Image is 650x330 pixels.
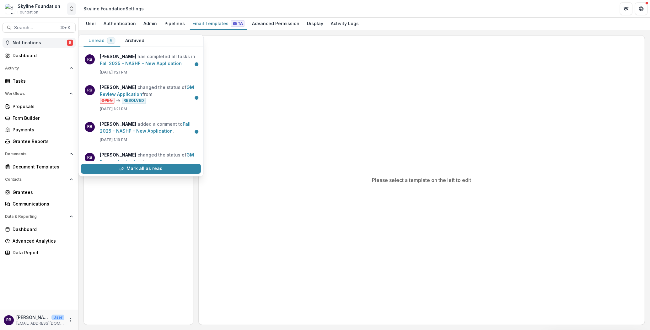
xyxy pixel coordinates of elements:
a: Fall 2025 - NASHP - New Application [100,121,191,134]
p: changed the status of from [100,151,197,171]
div: Email Templates [190,19,247,28]
div: Tasks [13,78,71,84]
a: Document Templates [3,162,76,172]
a: Display [304,18,326,30]
div: Rose Brookhouse [6,318,11,322]
button: Get Help [635,3,647,15]
div: Authentication [101,19,138,28]
div: Proposals [13,103,71,110]
a: Email Templates Beta [190,18,247,30]
a: Advanced Permission [250,18,302,30]
span: Search... [14,25,56,30]
span: Workflows [5,91,67,96]
div: ⌘ + K [59,24,72,31]
a: Communications [3,199,76,209]
a: Proposals [3,101,76,112]
span: Beta [231,20,244,27]
div: Skyline Foundation [18,3,60,9]
button: Open Contacts [3,174,76,184]
div: Grantee Reports [13,138,71,145]
a: Grantee Reports [3,136,76,146]
a: Grantees [3,187,76,197]
button: Search... [3,23,76,33]
span: Activity [5,66,67,70]
p: [EMAIL_ADDRESS][DOMAIN_NAME] [16,321,64,326]
button: More [67,316,74,324]
a: Fall 2025 - NASHP - New Application [100,61,182,66]
button: Open Data & Reporting [3,212,76,222]
div: Data Report [13,249,71,256]
div: Skyline Foundation Settings [83,5,144,12]
a: Dashboard [3,224,76,234]
button: Mark all as read [81,163,201,173]
div: Form Builder [13,115,71,121]
span: Contacts [5,177,67,182]
button: Open Documents [3,149,76,159]
p: changed the status of from [100,84,197,104]
div: Dashboard [13,226,71,233]
p: [PERSON_NAME] [16,314,49,321]
div: Pipelines [162,19,187,28]
a: Advanced Analytics [3,236,76,246]
button: Archived [120,35,149,47]
div: Advanced Permission [250,19,302,28]
button: Notifications8 [3,38,76,48]
p: Please select a template on the left to edit [372,176,471,184]
div: Advanced Analytics [13,238,71,244]
button: Open Workflows [3,89,76,99]
span: Data & Reporting [5,214,67,219]
a: User [83,18,99,30]
button: Open Activity [3,63,76,73]
button: Open entity switcher [67,3,76,15]
a: GM Review Application [100,85,194,97]
button: Partners [620,3,632,15]
a: Admin [141,18,159,30]
a: Authentication [101,18,138,30]
a: Data Report [3,247,76,258]
a: Payments [3,124,76,135]
div: Grantees [13,189,71,195]
button: Unread [83,35,120,47]
nav: breadcrumb [81,4,146,13]
img: Skyline Foundation [5,4,15,14]
p: added a comment to . [100,121,197,135]
span: 8 [110,38,112,43]
span: 8 [67,40,73,46]
div: Dashboard [13,52,71,59]
a: Form Builder [3,113,76,123]
div: Activity Logs [328,19,361,28]
div: Communications [13,201,71,207]
a: Pipelines [162,18,187,30]
div: Document Templates [13,163,71,170]
a: Tasks [3,76,76,86]
div: Admin [141,19,159,28]
a: Dashboard [3,50,76,61]
p: has completed all tasks in [100,53,197,67]
div: Payments [13,126,71,133]
p: User [51,315,64,320]
span: Foundation [18,9,38,15]
a: Activity Logs [328,18,361,30]
a: GM Review Application [100,152,194,164]
span: Documents [5,152,67,156]
div: User [83,19,99,28]
span: Notifications [13,40,67,46]
div: Display [304,19,326,28]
